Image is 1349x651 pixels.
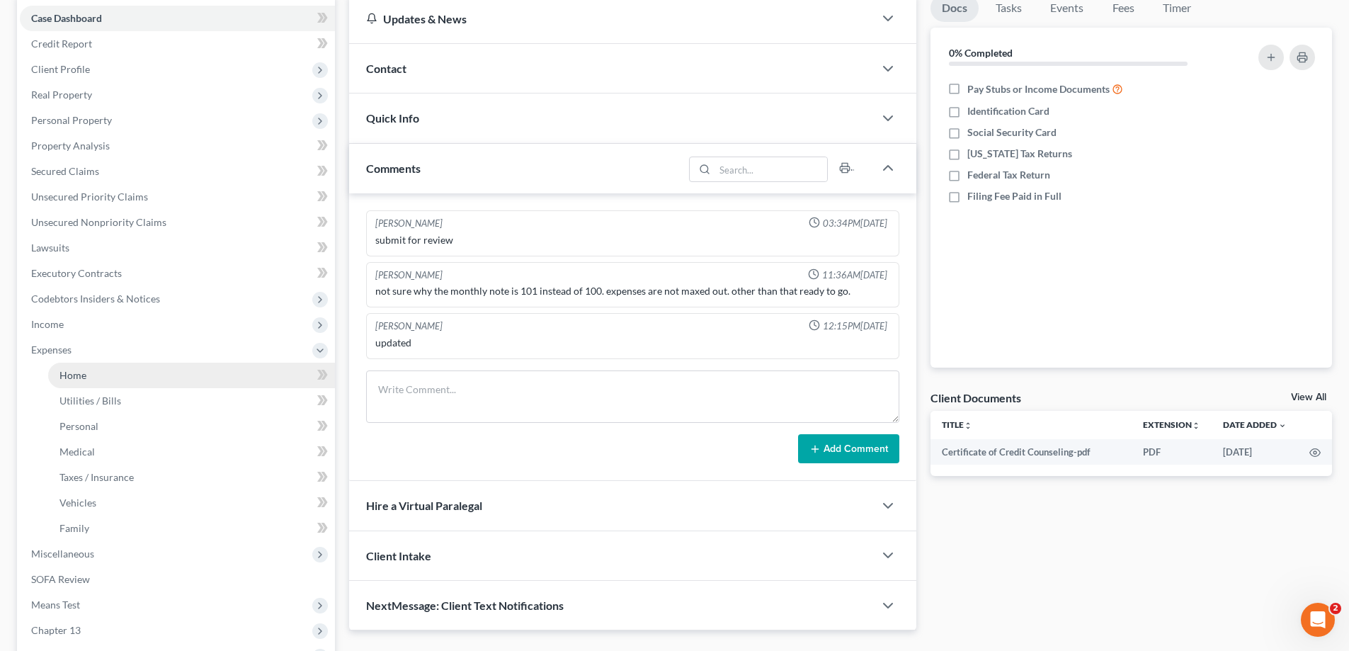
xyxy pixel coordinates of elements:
span: Unsecured Nonpriority Claims [31,216,166,228]
i: unfold_more [964,421,972,430]
span: Social Security Card [967,125,1057,140]
a: SOFA Review [20,567,335,592]
i: unfold_more [1192,421,1200,430]
span: Property Analysis [31,140,110,152]
span: Contact [366,62,406,75]
span: Comments [366,162,421,175]
span: Quick Info [366,111,419,125]
span: Filing Fee Paid in Full [967,189,1061,203]
a: Personal [48,414,335,439]
span: 11:36AM[DATE] [822,268,887,282]
button: Add Comment [798,434,899,464]
div: [PERSON_NAME] [375,319,443,333]
strong: 0% Completed [949,47,1013,59]
td: [DATE] [1212,439,1298,465]
a: Vehicles [48,490,335,516]
span: Utilities / Bills [59,395,121,407]
span: Lawsuits [31,242,69,254]
span: [US_STATE] Tax Returns [967,147,1072,161]
i: expand_more [1278,421,1287,430]
div: Client Documents [930,390,1021,405]
span: 2 [1330,603,1341,614]
a: Executory Contracts [20,261,335,286]
span: 12:15PM[DATE] [823,319,887,333]
span: Miscellaneous [31,548,94,560]
div: not sure why the monthly note is 101 instead of 100. expenses are not maxed out. other than that ... [375,284,890,298]
span: Medical [59,446,95,458]
input: Search... [715,157,828,181]
a: Secured Claims [20,159,335,184]
a: Medical [48,439,335,465]
span: Case Dashboard [31,12,102,24]
span: Personal [59,420,98,432]
span: Pay Stubs or Income Documents [967,82,1110,96]
div: Updates & News [366,11,857,26]
span: Family [59,522,89,534]
span: Vehicles [59,497,96,509]
a: Case Dashboard [20,6,335,31]
a: Taxes / Insurance [48,465,335,490]
span: Secured Claims [31,165,99,177]
div: updated [375,336,890,350]
span: Codebtors Insiders & Notices [31,293,160,305]
span: Executory Contracts [31,267,122,279]
span: Federal Tax Return [967,168,1050,182]
span: Chapter 13 [31,624,81,636]
span: SOFA Review [31,573,90,585]
div: [PERSON_NAME] [375,268,443,282]
a: Lawsuits [20,235,335,261]
span: Expenses [31,344,72,356]
a: Utilities / Bills [48,388,335,414]
a: Home [48,363,335,388]
span: Means Test [31,599,80,611]
span: Identification Card [967,104,1049,118]
span: Client Intake [366,549,431,562]
span: NextMessage: Client Text Notifications [366,599,564,612]
a: Titleunfold_more [942,419,972,430]
a: Unsecured Priority Claims [20,184,335,210]
td: PDF [1132,439,1212,465]
span: Unsecured Priority Claims [31,191,148,203]
a: Family [48,516,335,541]
span: 03:34PM[DATE] [823,217,887,230]
a: View All [1291,392,1326,402]
div: submit for review [375,233,890,247]
span: Hire a Virtual Paralegal [366,499,482,512]
span: Home [59,369,86,381]
a: Property Analysis [20,133,335,159]
a: Credit Report [20,31,335,57]
span: Client Profile [31,63,90,75]
a: Unsecured Nonpriority Claims [20,210,335,235]
div: [PERSON_NAME] [375,217,443,230]
span: Real Property [31,89,92,101]
iframe: Intercom live chat [1301,603,1335,637]
a: Date Added expand_more [1223,419,1287,430]
span: Credit Report [31,38,92,50]
span: Taxes / Insurance [59,471,134,483]
a: Extensionunfold_more [1143,419,1200,430]
span: Income [31,318,64,330]
td: Certificate of Credit Counseling-pdf [930,439,1132,465]
span: Personal Property [31,114,112,126]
